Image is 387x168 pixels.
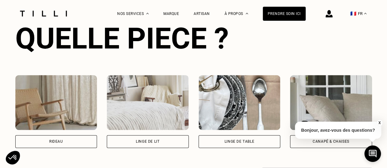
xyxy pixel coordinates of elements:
[364,13,367,14] img: menu déroulant
[246,13,248,14] img: Menu déroulant à propos
[376,120,382,126] button: X
[15,21,372,55] div: Quelle pièce ?
[136,140,159,143] div: Linge de lit
[163,12,179,16] a: Marque
[290,75,372,130] img: Tilli retouche votre Canapé & chaises
[225,140,254,143] div: Linge de table
[49,140,63,143] div: Rideau
[18,11,69,16] img: Logo du service de couturière Tilli
[263,7,306,21] a: Prendre soin ici
[350,11,356,16] span: 🇫🇷
[199,75,281,130] img: Tilli retouche votre Linge de table
[295,122,381,139] p: Bonjour, avez-vous des questions?
[146,13,149,14] img: Menu déroulant
[194,12,210,16] a: Artisan
[107,75,189,130] img: Tilli retouche votre Linge de lit
[15,75,97,130] img: Tilli retouche votre Rideau
[326,10,333,17] img: icône connexion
